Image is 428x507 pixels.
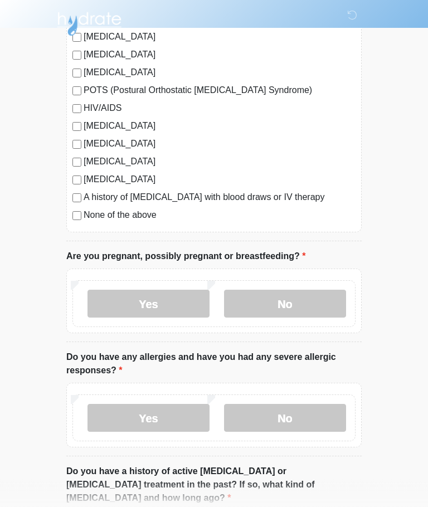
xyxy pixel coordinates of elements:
[84,66,356,80] label: [MEDICAL_DATA]
[84,48,356,62] label: [MEDICAL_DATA]
[72,158,81,167] input: [MEDICAL_DATA]
[84,102,356,115] label: HIV/AIDS
[84,209,356,222] label: None of the above
[72,194,81,203] input: A history of [MEDICAL_DATA] with blood draws or IV therapy
[84,84,356,97] label: POTS (Postural Orthostatic [MEDICAL_DATA] Syndrome)
[66,250,305,264] label: Are you pregnant, possibly pregnant or breastfeeding?
[72,212,81,221] input: None of the above
[72,176,81,185] input: [MEDICAL_DATA]
[66,351,362,378] label: Do you have any allergies and have you had any severe allergic responses?
[55,8,123,37] img: Hydrate IV Bar - Arcadia Logo
[84,155,356,169] label: [MEDICAL_DATA]
[72,105,81,114] input: HIV/AIDS
[224,290,346,318] label: No
[72,51,81,60] input: [MEDICAL_DATA]
[66,465,362,505] label: Do you have a history of active [MEDICAL_DATA] or [MEDICAL_DATA] treatment in the past? If so, wh...
[87,404,210,432] label: Yes
[72,140,81,149] input: [MEDICAL_DATA]
[72,123,81,131] input: [MEDICAL_DATA]
[84,191,356,204] label: A history of [MEDICAL_DATA] with blood draws or IV therapy
[87,290,210,318] label: Yes
[84,120,356,133] label: [MEDICAL_DATA]
[72,69,81,78] input: [MEDICAL_DATA]
[224,404,346,432] label: No
[84,138,356,151] label: [MEDICAL_DATA]
[84,173,356,187] label: [MEDICAL_DATA]
[72,87,81,96] input: POTS (Postural Orthostatic [MEDICAL_DATA] Syndrome)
